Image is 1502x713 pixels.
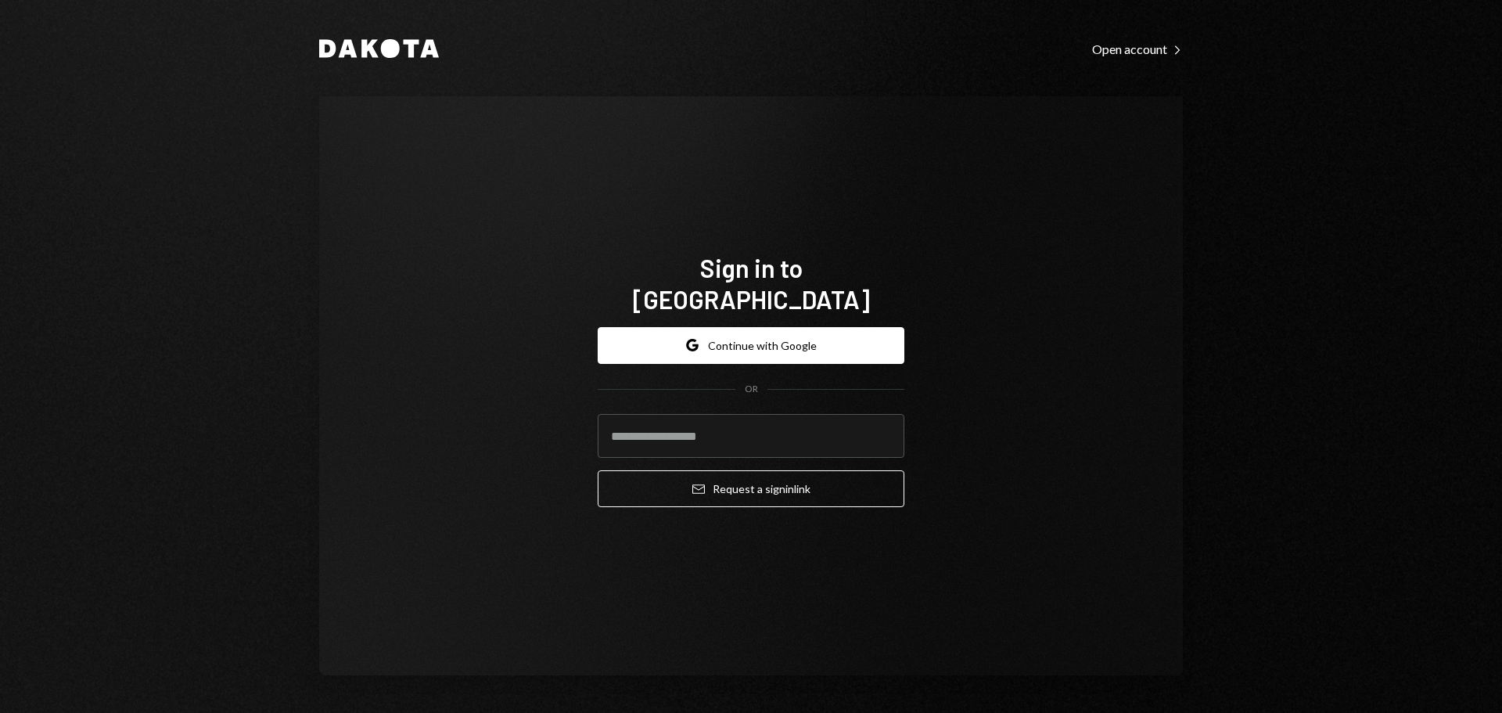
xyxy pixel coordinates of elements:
a: Open account [1092,40,1183,57]
div: OR [745,383,758,396]
button: Continue with Google [598,327,904,364]
button: Request a signinlink [598,470,904,507]
h1: Sign in to [GEOGRAPHIC_DATA] [598,252,904,315]
div: Open account [1092,41,1183,57]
